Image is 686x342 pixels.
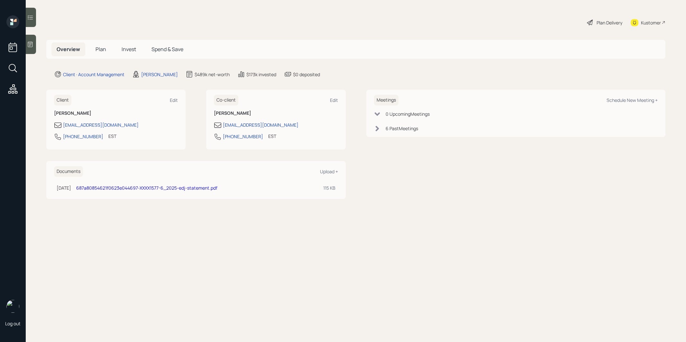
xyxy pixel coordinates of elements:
div: [PERSON_NAME] [141,71,178,78]
div: Kustomer [641,19,661,26]
div: [EMAIL_ADDRESS][DOMAIN_NAME] [63,122,139,128]
h6: [PERSON_NAME] [54,111,178,116]
div: 0 Upcoming Meeting s [386,111,430,117]
div: Edit [330,97,338,103]
div: Plan Delivery [597,19,622,26]
div: Edit [170,97,178,103]
div: [DATE] [57,184,71,191]
div: Upload + [320,168,338,175]
div: [EMAIL_ADDRESS][DOMAIN_NAME] [223,122,298,128]
div: [PHONE_NUMBER] [223,133,263,140]
h6: Co-client [214,95,238,105]
h6: Meetings [374,95,398,105]
a: 687a80854621f0623e044697-XXXX1577-6_2025-edj-statement.pdf [76,185,217,191]
div: [PHONE_NUMBER] [63,133,103,140]
span: Invest [122,46,136,53]
div: Log out [5,320,21,327]
h6: Client [54,95,71,105]
div: Client · Account Management [63,71,124,78]
div: 6 Past Meeting s [386,125,418,132]
div: 115 KB [323,184,335,191]
div: $0 deposited [293,71,320,78]
div: Schedule New Meeting + [607,97,658,103]
span: Overview [57,46,80,53]
span: Plan [96,46,106,53]
div: EST [108,133,116,139]
span: Spend & Save [151,46,183,53]
div: EST [268,133,276,139]
h6: [PERSON_NAME] [214,111,338,116]
h6: Documents [54,166,83,177]
div: $489k net-worth [195,71,230,78]
div: $173k invested [246,71,276,78]
img: treva-nostdahl-headshot.png [6,300,19,313]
